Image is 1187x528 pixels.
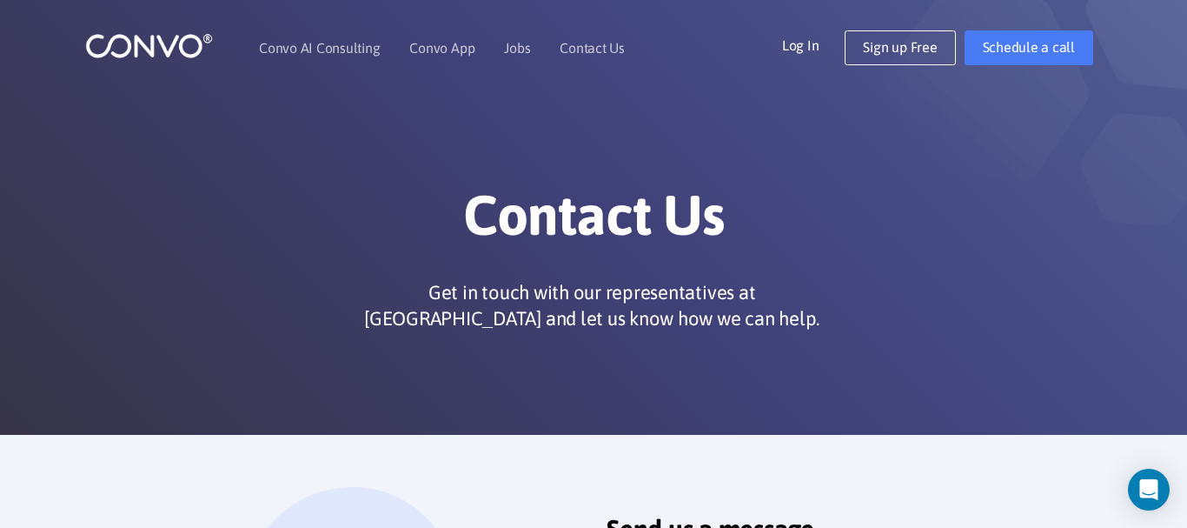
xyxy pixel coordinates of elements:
[259,41,380,55] a: Convo AI Consulting
[504,41,530,55] a: Jobs
[560,41,625,55] a: Contact Us
[111,182,1076,262] h1: Contact Us
[409,41,474,55] a: Convo App
[357,279,826,331] p: Get in touch with our representatives at [GEOGRAPHIC_DATA] and let us know how we can help.
[782,30,845,58] a: Log In
[1128,469,1170,511] div: Open Intercom Messenger
[845,30,955,65] a: Sign up Free
[965,30,1093,65] a: Schedule a call
[85,32,213,59] img: logo_1.png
